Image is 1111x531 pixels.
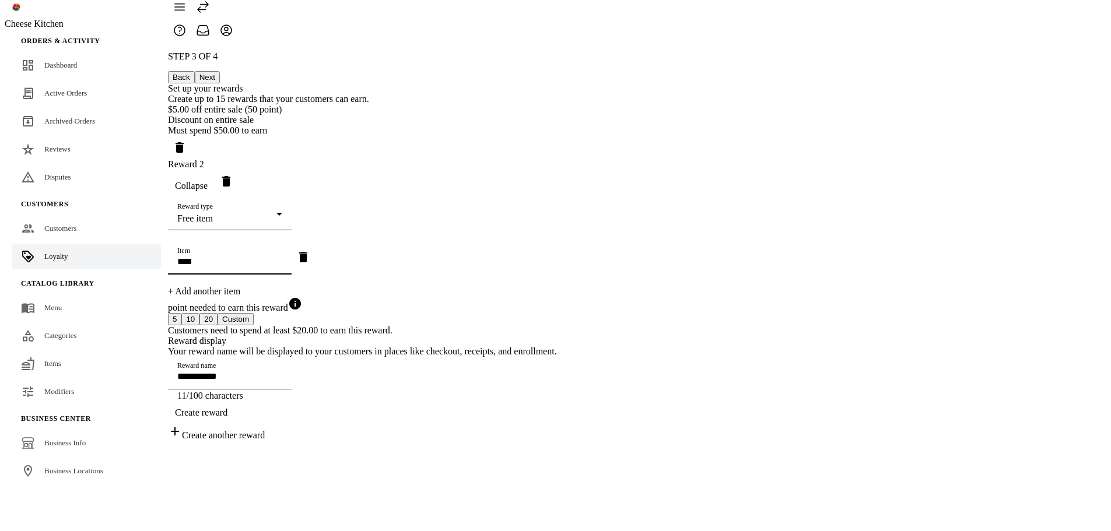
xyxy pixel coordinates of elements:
a: Archived Orders [12,108,161,134]
span: Business Info [44,438,86,447]
a: Categories [12,323,161,349]
div: Cheese Kitchen [5,19,168,29]
a: Business Locations [12,458,161,484]
div: Create up to 15 rewards that your customers can earn. [168,94,557,104]
span: Customers [21,200,68,208]
div: $5.00 off entire sale (50 point) [168,104,557,115]
span: Archived Orders [44,117,95,125]
span: Disputes [44,173,71,181]
div: Customers need to spend at least $20.00 to earn this reward. [168,325,557,336]
p: STEP 3 OF 4 [168,51,557,62]
mat-label: Reward type [177,203,213,210]
span: Active Orders [44,89,87,97]
a: Customers [12,216,161,241]
span: Catalog Library [21,279,94,287]
button: Remove item [292,245,315,269]
span: Reviews [44,145,71,153]
a: Active Orders [12,80,161,106]
span: Loyalty [44,252,68,261]
div: Create another reward [168,424,557,441]
div: Reward display [168,336,557,346]
a: Business Info [12,430,161,456]
mat-label: Reward name [177,362,216,370]
a: Modifiers [12,379,161,405]
span: Menu [44,303,62,312]
span: Collapse [175,181,208,191]
span: Business Center [21,414,91,423]
span: Categories [44,331,77,340]
button: 5 [168,313,181,325]
span: Create reward [175,407,227,418]
button: Delete reward [215,170,238,193]
div: Must spend $50.00 to earn [168,125,557,136]
a: Items [12,351,161,377]
div: Discount on entire sale [168,115,557,125]
span: Business Locations [44,466,103,475]
span: Customers [44,224,77,233]
div: point needed to earn this reward [168,297,557,313]
span: Modifiers [44,387,74,396]
mat-label: Item [177,247,190,255]
mat-select-trigger: Free item [177,213,213,223]
mat-hint: 11/100 characters [177,389,243,401]
a: Disputes [12,164,161,190]
a: Reviews [12,136,161,162]
button: Delete reward [168,136,191,159]
div: Set up your rewards [168,83,557,94]
button: Back [168,71,195,83]
a: Menu [12,295,161,321]
a: Loyalty [12,244,161,269]
button: Next [195,71,220,83]
div: Reward 2 [168,159,557,170]
div: Your reward name will be displayed to your customers in places like checkout, receipts, and enrol... [168,346,557,357]
button: Create reward [168,401,234,424]
button: Collapse [168,174,215,198]
button: Custom [218,313,254,325]
span: Items [44,359,61,368]
div: + Add another item [168,286,557,297]
button: 10 [181,313,199,325]
button: 20 [199,313,218,325]
span: Dashboard [44,61,77,69]
span: Orders & Activity [21,37,100,45]
a: Dashboard [12,52,161,78]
